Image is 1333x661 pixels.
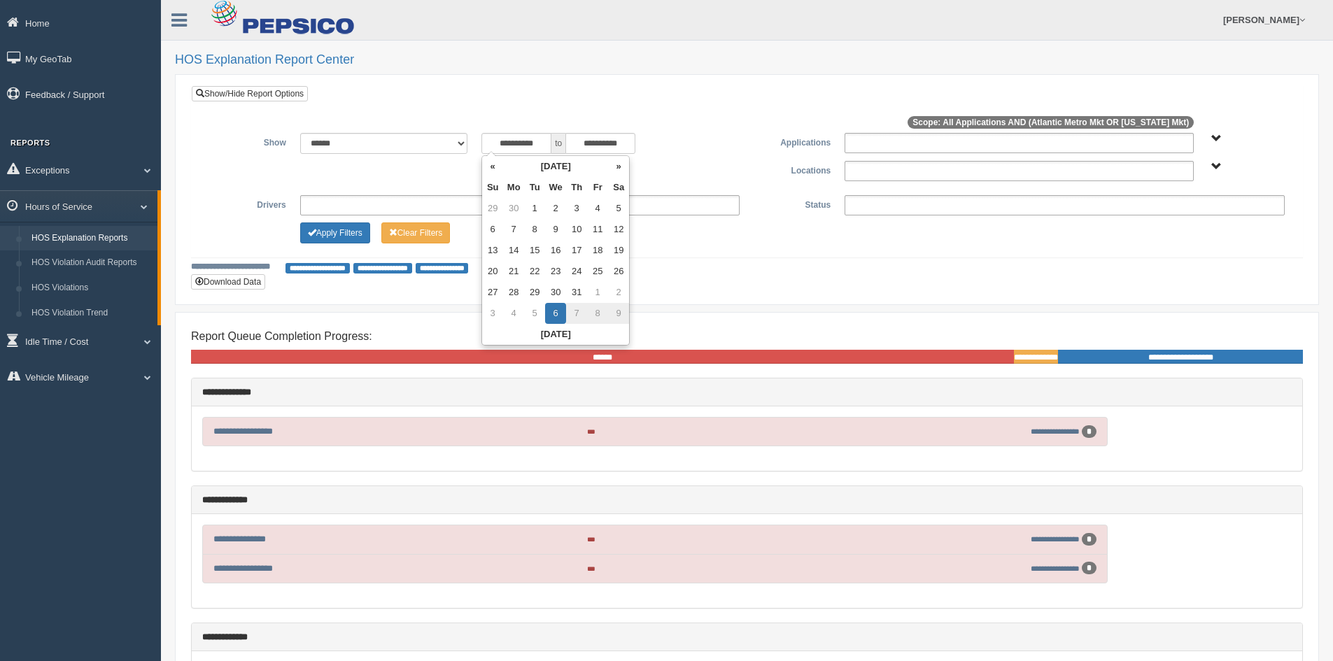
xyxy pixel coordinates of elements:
span: to [551,133,565,154]
th: Fr [587,177,608,198]
td: 16 [545,240,566,261]
td: 8 [524,219,545,240]
label: Drivers [202,195,293,212]
td: 5 [608,198,629,219]
td: 22 [524,261,545,282]
span: Scope: All Applications AND (Atlantic Metro Mkt OR [US_STATE] Mkt) [908,116,1194,129]
a: HOS Violations [25,276,157,301]
label: Status [747,195,838,212]
h2: HOS Explanation Report Center [175,53,1319,67]
a: HOS Violation Trend [25,301,157,326]
th: [DATE] [503,156,608,177]
td: 25 [587,261,608,282]
td: 7 [503,219,524,240]
h4: Report Queue Completion Progress: [191,330,1303,343]
td: 4 [503,303,524,324]
td: 26 [608,261,629,282]
td: 2 [545,198,566,219]
td: 20 [482,261,503,282]
td: 3 [566,198,587,219]
a: HOS Violation Audit Reports [25,250,157,276]
td: 31 [566,282,587,303]
th: Mo [503,177,524,198]
th: Su [482,177,503,198]
td: 15 [524,240,545,261]
label: Applications [747,133,838,150]
td: 21 [503,261,524,282]
td: 2 [608,282,629,303]
td: 6 [545,303,566,324]
td: 24 [566,261,587,282]
td: 14 [503,240,524,261]
td: 7 [566,303,587,324]
th: [DATE] [482,324,629,345]
td: 19 [608,240,629,261]
td: 18 [587,240,608,261]
td: 27 [482,282,503,303]
td: 11 [587,219,608,240]
button: Change Filter Options [300,222,370,243]
a: HOS Explanation Reports [25,226,157,251]
td: 17 [566,240,587,261]
label: Show [202,133,293,150]
button: Download Data [191,274,265,290]
th: » [608,156,629,177]
td: 30 [545,282,566,303]
td: 10 [566,219,587,240]
th: We [545,177,566,198]
th: Th [566,177,587,198]
td: 4 [587,198,608,219]
td: 12 [608,219,629,240]
td: 28 [503,282,524,303]
th: Tu [524,177,545,198]
td: 30 [503,198,524,219]
td: 8 [587,303,608,324]
td: 1 [524,198,545,219]
a: Show/Hide Report Options [192,86,308,101]
label: Locations [747,161,838,178]
button: Change Filter Options [381,222,451,243]
td: 6 [482,219,503,240]
td: 29 [524,282,545,303]
td: 1 [587,282,608,303]
td: 23 [545,261,566,282]
td: 9 [608,303,629,324]
th: Sa [608,177,629,198]
td: 5 [524,303,545,324]
td: 29 [482,198,503,219]
td: 9 [545,219,566,240]
td: 13 [482,240,503,261]
th: « [482,156,503,177]
td: 3 [482,303,503,324]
